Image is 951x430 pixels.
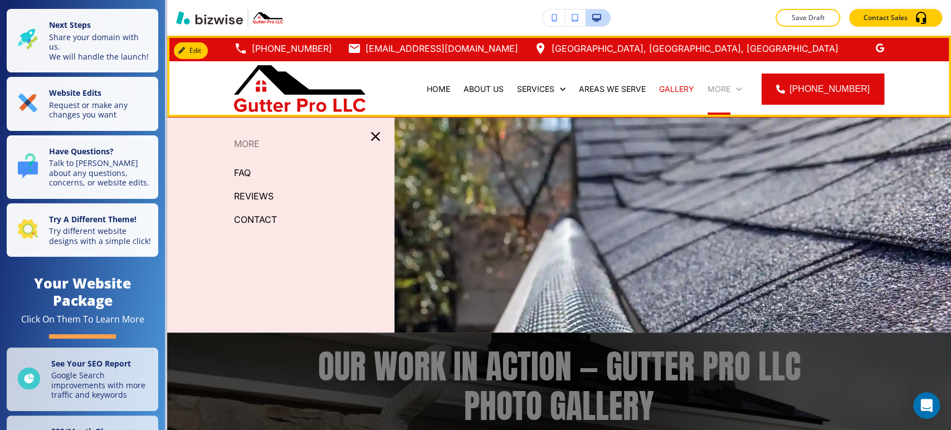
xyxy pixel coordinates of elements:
[789,82,870,96] span: [PHONE_NUMBER]
[708,84,730,95] p: More
[49,32,152,62] p: Share your domain with us. We will handle the launch!
[7,275,158,309] h4: Your Website Package
[51,358,131,369] strong: See Your SEO Report
[659,84,694,95] p: GALLERY
[49,226,152,246] p: Try different website designs with a simple click!
[174,42,208,59] button: Edit
[7,203,158,257] button: Try A Different Theme!Try different website designs with a simple click!
[552,40,838,57] p: [GEOGRAPHIC_DATA], [GEOGRAPHIC_DATA], [GEOGRAPHIC_DATA]
[253,12,283,23] img: Your Logo
[579,84,646,95] p: AREAS WE SERVE
[21,314,144,325] div: Click On Them To Learn More
[7,9,158,72] button: Next StepsShare your domain with us.We will handle the launch!
[790,13,826,23] p: Save Draft
[365,40,518,57] p: [EMAIL_ADDRESS][DOMAIN_NAME]
[49,158,152,188] p: Talk to [PERSON_NAME] about any questions, concerns, or website edits.
[49,214,136,224] strong: Try A Different Theme!
[864,13,908,23] p: Contact Sales
[913,392,940,419] div: Open Intercom Messenger
[427,84,450,95] p: HOME
[849,9,942,27] button: Contact Sales
[49,146,114,157] strong: Have Questions?
[49,87,101,98] strong: Website Edits
[49,100,152,120] p: Request or make any changes you want
[234,65,365,112] img: Gutter Pro LLC
[176,11,243,25] img: Bizwise Logo
[234,211,277,228] p: CONTACT
[7,135,158,199] button: Have Questions?Talk to [PERSON_NAME] about any questions, concerns, or website edits.
[234,188,274,204] p: REVIEWS
[234,164,251,181] p: FAQ
[776,9,840,27] button: Save Draft
[51,370,152,400] p: Google Search improvements with more traffic and keywords
[252,40,332,57] p: [PHONE_NUMBER]
[49,19,91,30] strong: Next Steps
[464,84,504,95] p: ABOUT US
[517,84,554,95] p: SERVICES
[167,135,394,152] p: More
[7,77,158,131] button: Website EditsRequest or make any changes you want
[7,348,158,411] a: See Your SEO ReportGoogle Search improvements with more traffic and keywords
